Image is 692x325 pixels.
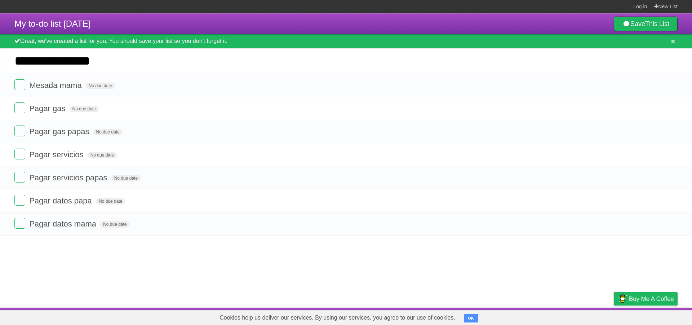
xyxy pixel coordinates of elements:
label: Done [14,79,25,90]
span: No due date [93,129,123,135]
span: Pagar servicios papas [29,173,109,182]
label: Done [14,126,25,136]
span: My to-do list [DATE] [14,19,91,28]
span: No due date [86,83,115,89]
b: This List [645,20,669,27]
a: Terms [580,309,596,323]
label: Done [14,218,25,229]
span: Pagar gas papas [29,127,91,136]
a: SaveThis List [614,17,678,31]
span: Buy me a coffee [629,293,674,305]
span: Pagar gas [29,104,67,113]
a: Suggest a feature [632,309,678,323]
button: OK [464,314,478,322]
span: Mesada mama [29,81,84,90]
a: Buy me a coffee [614,292,678,306]
label: Done [14,195,25,206]
span: Cookies help us deliver our services. By using our services, you agree to our use of cookies. [212,311,462,325]
label: Done [14,102,25,113]
span: Pagar datos papa [29,196,94,205]
a: About [518,309,533,323]
span: Pagar datos mama [29,219,98,228]
label: Done [14,149,25,159]
a: Privacy [604,309,623,323]
span: No due date [88,152,117,158]
img: Buy me a coffee [617,293,627,305]
span: No due date [111,175,141,181]
span: No due date [100,221,129,228]
span: No due date [96,198,125,205]
span: No due date [70,106,99,112]
a: Developers [542,309,571,323]
span: Pagar servicios [29,150,85,159]
label: Done [14,172,25,183]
